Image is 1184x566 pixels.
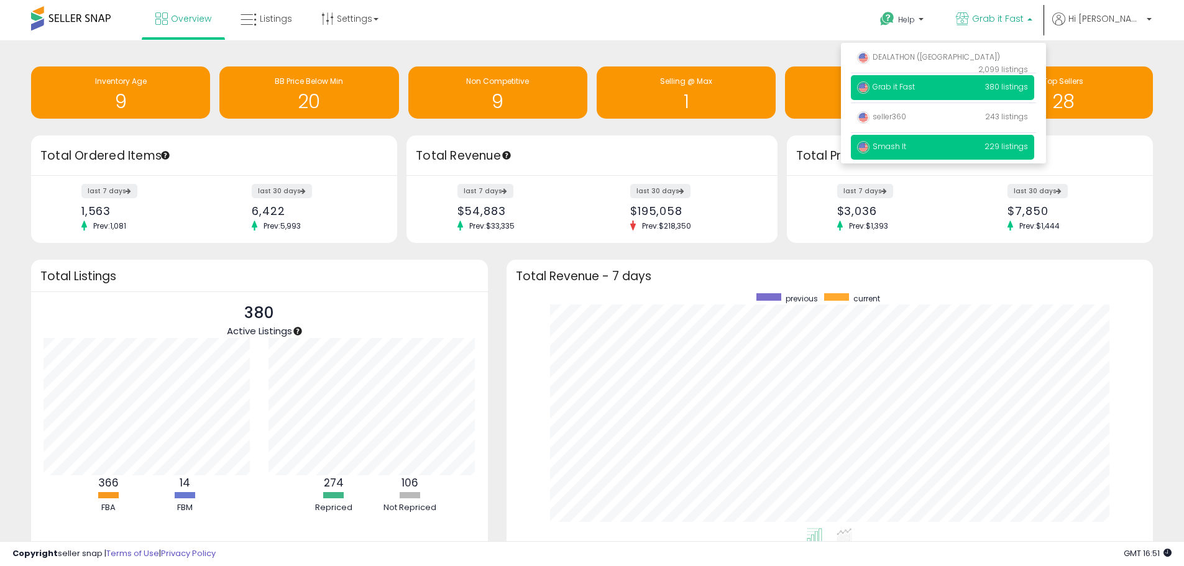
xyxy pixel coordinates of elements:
div: Tooltip anchor [501,150,512,161]
span: Hi [PERSON_NAME] [1068,12,1143,25]
img: usa.png [857,111,870,124]
strong: Copyright [12,547,58,559]
span: Prev: $33,335 [463,221,521,231]
div: Tooltip anchor [292,326,303,337]
span: Active Listings [227,324,292,337]
h3: Total Listings [40,272,479,281]
a: Hi [PERSON_NAME] [1052,12,1152,40]
a: Needs to Reprice 0 [785,66,964,119]
span: 380 listings [985,81,1028,92]
div: $54,883 [457,204,583,217]
i: Get Help [879,11,895,27]
span: 243 listings [985,111,1028,122]
span: Grab it Fast [972,12,1024,25]
label: last 30 days [252,184,312,198]
b: 274 [324,475,344,490]
a: Non Competitive 9 [408,66,587,119]
div: Tooltip anchor [160,150,171,161]
span: Grab it Fast [857,81,915,92]
a: Inventory Age 9 [31,66,210,119]
a: Terms of Use [106,547,159,559]
span: Overview [171,12,211,25]
span: DEALATHON ([GEOGRAPHIC_DATA]) [857,52,1000,62]
label: last 30 days [630,184,691,198]
b: 14 [180,475,190,490]
span: 229 listings [984,141,1028,152]
a: BB Price Below Min 20 [219,66,398,119]
span: BB Price Below Min [275,76,343,86]
h1: 28 [980,91,1147,112]
h1: 20 [226,91,392,112]
h1: 1 [603,91,769,112]
span: Prev: 5,993 [257,221,307,231]
p: 380 [227,301,292,325]
span: Non Competitive [466,76,529,86]
h1: 9 [415,91,581,112]
div: Not Repriced [373,502,447,514]
span: Selling @ Max [660,76,712,86]
div: 1,563 [81,204,205,217]
div: $195,058 [630,204,756,217]
label: last 7 days [457,184,513,198]
h3: Total Profit [796,147,1144,165]
div: $7,850 [1007,204,1131,217]
span: Smash It [857,141,906,152]
div: seller snap | | [12,548,216,560]
span: Prev: 1,081 [87,221,132,231]
span: Listings [260,12,292,25]
span: Prev: $1,444 [1013,221,1066,231]
span: 2025-08-15 16:51 GMT [1124,547,1172,559]
h3: Total Revenue [416,147,768,165]
span: current [853,293,880,304]
label: last 7 days [837,184,893,198]
label: last 7 days [81,184,137,198]
span: previous [786,293,818,304]
a: Privacy Policy [161,547,216,559]
h1: 9 [37,91,204,112]
div: $3,036 [837,204,961,217]
div: 6,422 [252,204,375,217]
div: FBM [148,502,223,514]
span: Inventory Age [95,76,147,86]
div: FBA [71,502,146,514]
label: last 30 days [1007,184,1068,198]
img: usa.png [857,141,870,153]
span: Help [898,14,915,25]
span: Top Sellers [1043,76,1083,86]
a: Selling @ Max 1 [597,66,776,119]
h3: Total Revenue - 7 days [516,272,1144,281]
a: Help [870,2,936,40]
div: Repriced [296,502,371,514]
h1: 0 [791,91,958,112]
img: usa.png [857,81,870,94]
span: seller360 [857,111,906,122]
b: 366 [98,475,119,490]
span: Prev: $1,393 [843,221,894,231]
span: Prev: $218,350 [636,221,697,231]
h3: Total Ordered Items [40,147,388,165]
b: 106 [402,475,418,490]
a: Top Sellers 28 [974,66,1153,119]
img: usa.png [857,52,870,64]
span: 2,099 listings [978,64,1028,75]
